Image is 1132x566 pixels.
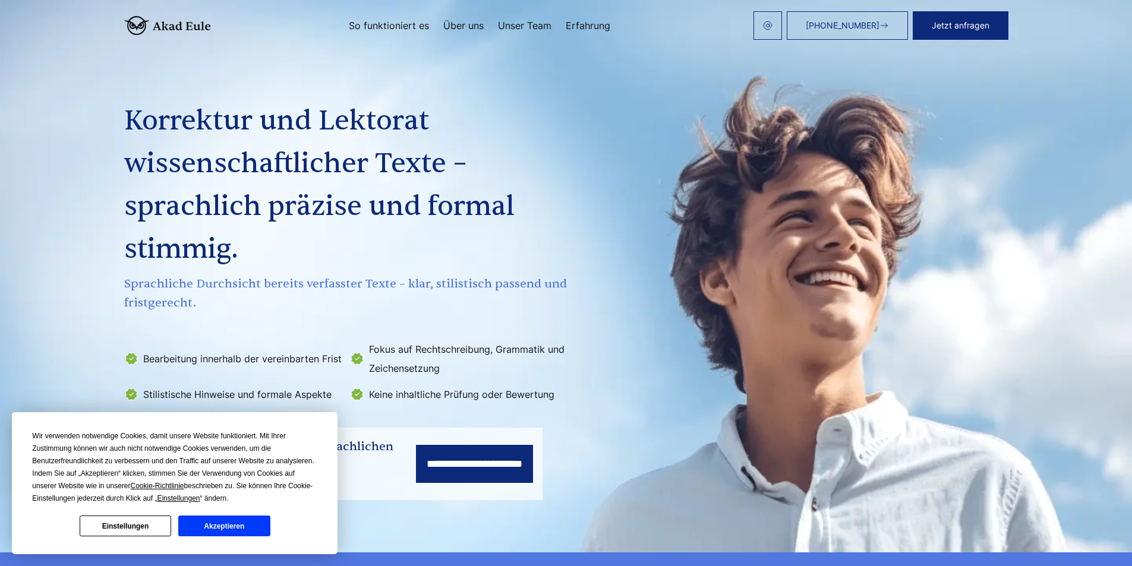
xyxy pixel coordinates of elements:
[178,516,270,536] button: Akzeptieren
[80,516,171,536] button: Einstellungen
[913,11,1008,40] button: Jetzt anfragen
[806,21,879,30] span: [PHONE_NUMBER]
[124,274,571,312] span: Sprachliche Durchsicht bereits verfasster Texte – klar, stilistisch passend und fristgerecht.
[566,21,610,30] a: Erfahrung
[350,385,569,404] li: Keine inhaltliche Prüfung oder Bewertung
[157,494,200,502] span: Einstellungen
[787,11,908,40] a: [PHONE_NUMBER]
[443,21,484,30] a: Über uns
[124,385,343,404] li: Stilistische Hinweise und formale Aspekte
[124,340,343,378] li: Bearbeitung innerhalb der vereinbarten Frist
[131,482,184,490] span: Cookie-Richtlinie
[763,21,772,30] img: email
[32,430,317,505] div: Wir verwenden notwendige Cookies, damit unsere Website funktioniert. Mit Ihrer Zustimmung können ...
[349,21,429,30] a: So funktioniert es
[498,21,551,30] a: Unser Team
[124,100,571,271] h1: Korrektur und Lektorat wissenschaftlicher Texte – sprachlich präzise und formal stimmig.
[12,412,338,554] div: Cookie Consent Prompt
[350,340,569,378] li: Fokus auf Rechtschreibung, Grammatik und Zeichensetzung
[124,16,211,35] img: logo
